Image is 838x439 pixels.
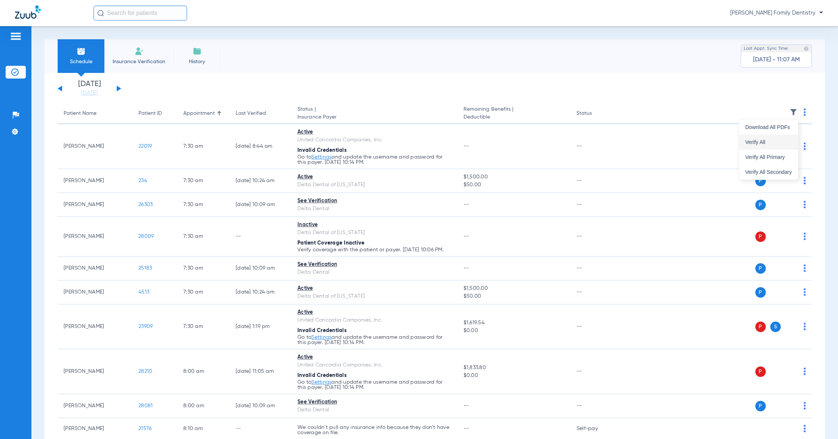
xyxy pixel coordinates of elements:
[745,125,792,130] span: Download All PDFs
[745,154,792,160] span: Verify All Primary
[801,403,838,439] iframe: Chat Widget
[745,139,792,145] span: Verify All
[745,169,792,175] span: Verify All Secondary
